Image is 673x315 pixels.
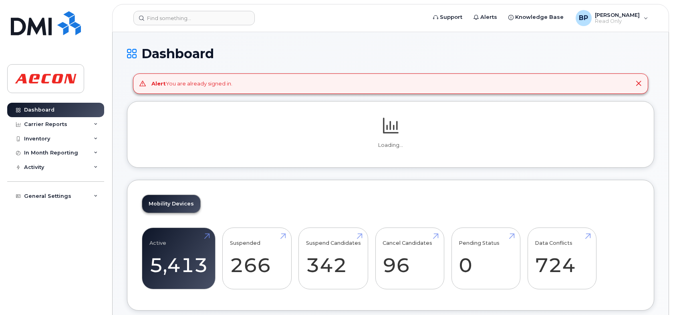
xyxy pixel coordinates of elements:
a: Pending Status 0 [459,232,513,285]
p: Loading... [142,142,639,149]
a: Suspended 266 [230,232,284,285]
a: Mobility Devices [142,195,200,213]
a: Cancel Candidates 96 [383,232,437,285]
strong: Alert [151,80,166,87]
a: Data Conflicts 724 [535,232,589,285]
a: Active 5,413 [149,232,208,285]
a: Suspend Candidates 342 [306,232,361,285]
h1: Dashboard [127,47,654,61]
div: You are already signed in. [151,80,232,87]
